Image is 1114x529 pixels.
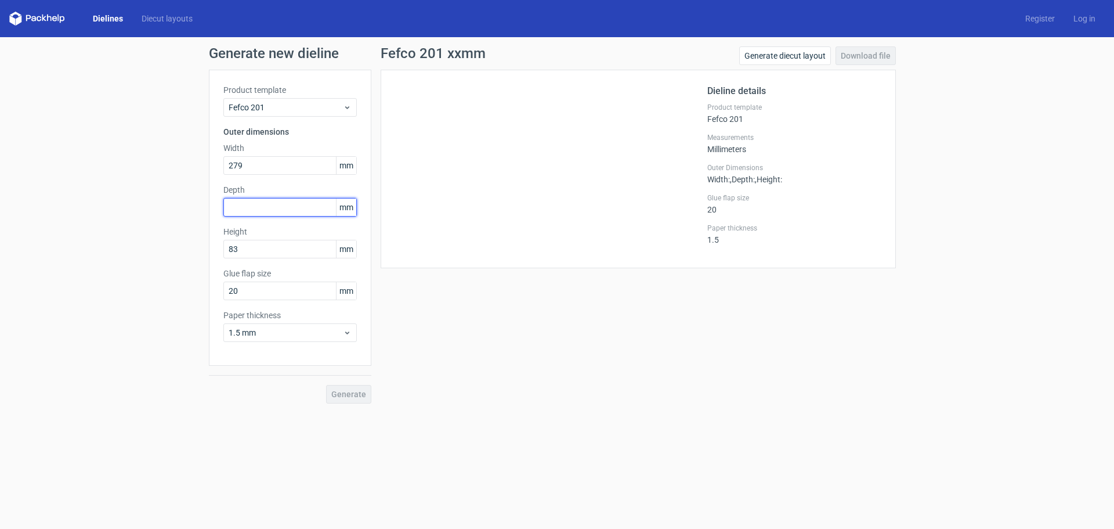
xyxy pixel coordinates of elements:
a: Register [1016,13,1064,24]
label: Width [223,142,357,154]
div: 1.5 [707,224,881,244]
label: Outer Dimensions [707,163,881,172]
a: Dielines [84,13,132,24]
h1: Fefco 201 xxmm [381,46,486,60]
span: 1.5 mm [229,327,343,339]
span: mm [336,240,356,258]
span: Fefco 201 [229,102,343,113]
a: Generate diecut layout [739,46,831,65]
a: Log in [1064,13,1105,24]
span: , Depth : [730,175,755,184]
label: Product template [223,84,357,96]
span: Width : [707,175,730,184]
label: Paper thickness [707,224,881,233]
label: Glue flap size [223,268,357,279]
label: Height [223,226,357,237]
div: Fefco 201 [707,103,881,124]
span: mm [336,199,356,216]
label: Measurements [707,133,881,142]
label: Depth [223,184,357,196]
span: mm [336,157,356,174]
h2: Dieline details [707,84,881,98]
div: 20 [707,193,881,214]
h1: Generate new dieline [209,46,905,60]
div: Millimeters [707,133,881,154]
label: Paper thickness [223,310,357,321]
h3: Outer dimensions [223,126,357,138]
label: Glue flap size [707,193,881,203]
span: mm [336,282,356,300]
label: Product template [707,103,881,112]
a: Diecut layouts [132,13,202,24]
span: , Height : [755,175,782,184]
